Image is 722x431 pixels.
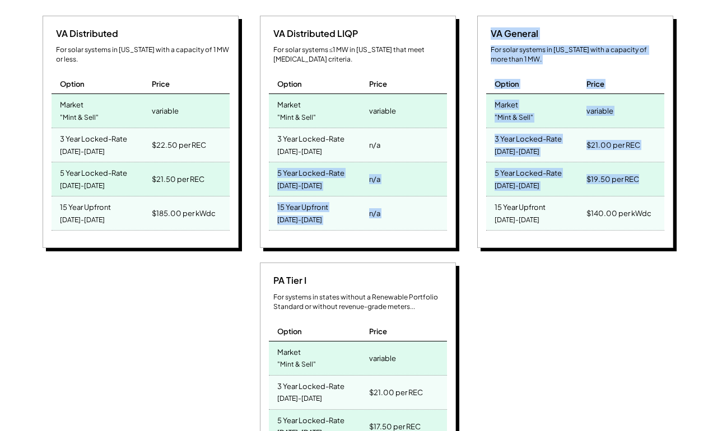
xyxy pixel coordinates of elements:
[60,213,105,228] div: [DATE]-[DATE]
[273,45,447,64] div: For solar systems ≤1 MW in [US_STATE] that meet [MEDICAL_DATA] criteria.
[369,103,396,119] div: variable
[495,213,539,228] div: [DATE]-[DATE]
[586,205,651,221] div: $140.00 per kWdc
[277,213,322,228] div: [DATE]-[DATE]
[495,165,562,178] div: 5 Year Locked-Rate
[277,326,302,336] div: Option
[60,97,83,110] div: Market
[586,103,613,119] div: variable
[495,79,519,89] div: Option
[495,179,539,194] div: [DATE]-[DATE]
[495,131,562,144] div: 3 Year Locked-Rate
[495,199,546,212] div: 15 Year Upfront
[491,45,664,64] div: For solar systems in [US_STATE] with a capacity of more than 1 MW.
[277,110,316,125] div: "Mint & Sell"
[277,391,322,406] div: [DATE]-[DATE]
[277,413,344,425] div: 5 Year Locked-Rate
[152,205,216,221] div: $185.00 per kWdc
[586,171,639,187] div: $19.50 per REC
[277,131,344,144] div: 3 Year Locked-Rate
[277,378,344,391] div: 3 Year Locked-Rate
[152,171,204,187] div: $21.50 per REC
[495,110,533,125] div: "Mint & Sell"
[277,357,316,372] div: "Mint & Sell"
[369,350,396,366] div: variable
[60,131,127,144] div: 3 Year Locked-Rate
[60,165,127,178] div: 5 Year Locked-Rate
[60,110,99,125] div: "Mint & Sell"
[277,144,322,160] div: [DATE]-[DATE]
[273,293,447,312] div: For systems in states without a Renewable Portfolio Standard or without revenue-grade meters...
[60,199,111,212] div: 15 Year Upfront
[277,344,301,357] div: Market
[277,179,322,194] div: [DATE]-[DATE]
[369,137,380,153] div: n/a
[52,27,118,40] div: VA Distributed
[152,137,206,153] div: $22.50 per REC
[269,27,358,40] div: VA Distributed LIQP
[369,326,387,336] div: Price
[277,165,344,178] div: 5 Year Locked-Rate
[277,79,302,89] div: Option
[56,45,230,64] div: For solar systems in [US_STATE] with a capacity of 1 MW or less.
[60,144,105,160] div: [DATE]-[DATE]
[277,97,301,110] div: Market
[60,179,105,194] div: [DATE]-[DATE]
[369,205,380,221] div: n/a
[60,79,85,89] div: Option
[369,385,423,400] div: $21.00 per REC
[486,27,538,40] div: VA General
[277,199,328,212] div: 15 Year Upfront
[586,137,640,153] div: $21.00 per REC
[152,103,179,119] div: variable
[269,274,306,287] div: PA Tier I
[495,144,539,160] div: [DATE]-[DATE]
[369,79,387,89] div: Price
[586,79,604,89] div: Price
[152,79,170,89] div: Price
[369,171,380,187] div: n/a
[495,97,518,110] div: Market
